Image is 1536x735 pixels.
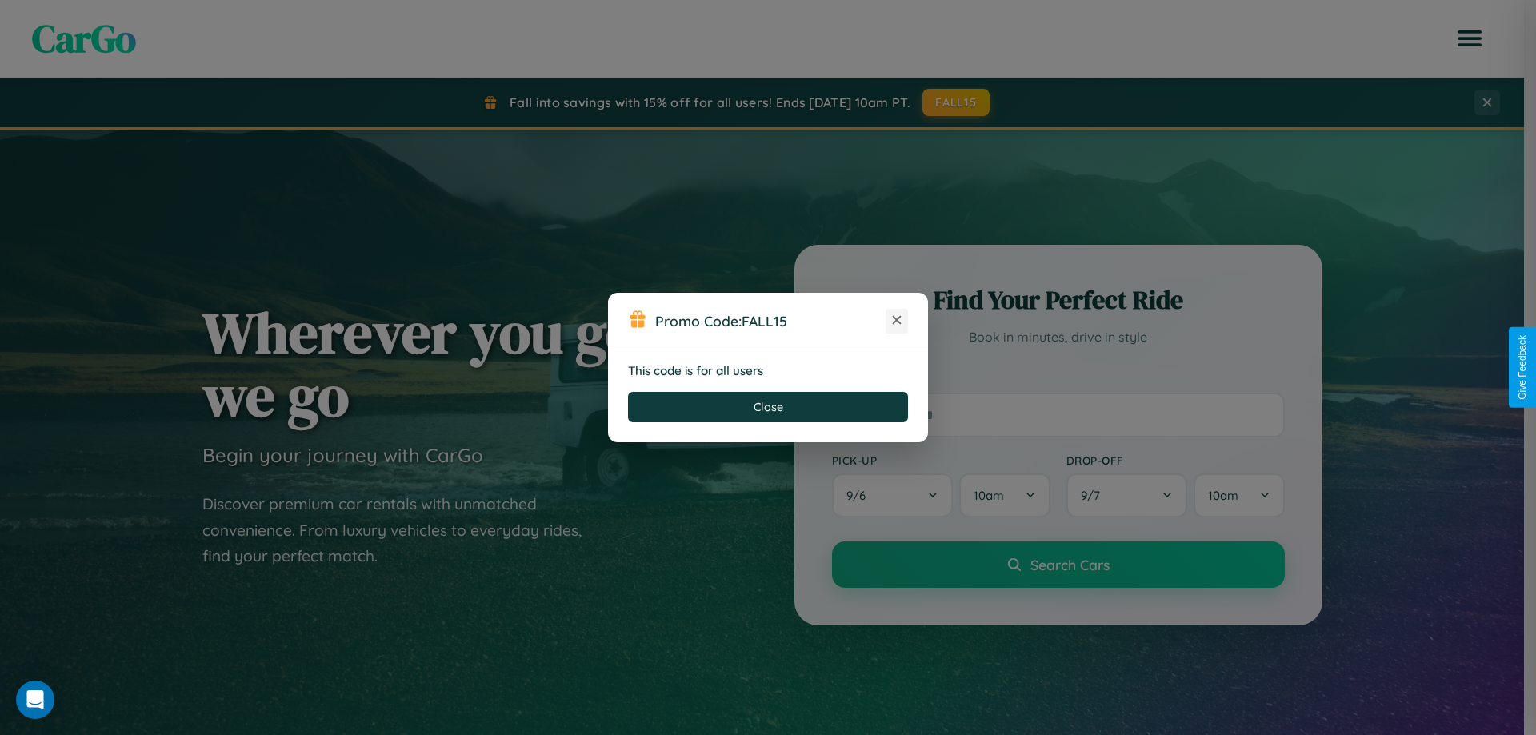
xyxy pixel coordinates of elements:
[742,312,787,330] b: FALL15
[1517,335,1528,400] div: Give Feedback
[16,681,54,719] div: Open Intercom Messenger
[628,363,763,378] strong: This code is for all users
[655,312,886,330] h3: Promo Code:
[628,392,908,422] button: Close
